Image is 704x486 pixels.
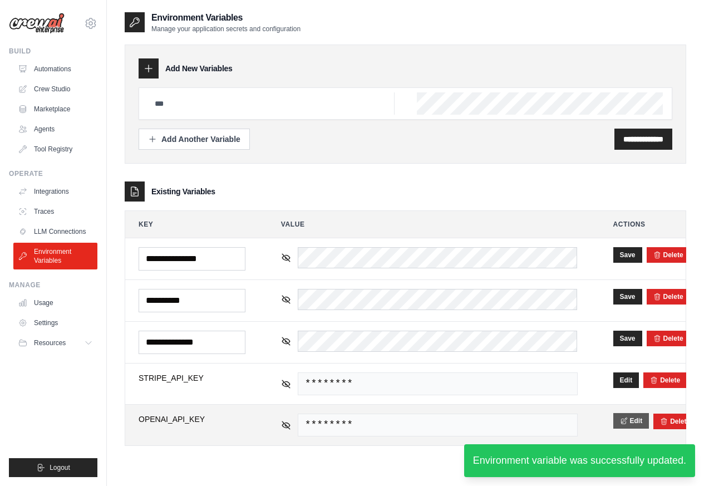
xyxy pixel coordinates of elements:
[613,413,649,429] button: Edit
[650,376,680,385] button: Delete
[151,24,301,33] p: Manage your application secrets and configuration
[613,247,642,263] button: Save
[613,331,642,346] button: Save
[13,203,97,220] a: Traces
[13,140,97,158] a: Tool Registry
[653,334,683,343] button: Delete
[13,294,97,312] a: Usage
[148,134,240,145] div: Add Another Variable
[151,186,215,197] h3: Existing Variables
[13,60,97,78] a: Automations
[653,251,683,259] button: Delete
[13,183,97,200] a: Integrations
[13,80,97,98] a: Crew Studio
[125,211,259,238] th: Key
[613,372,639,388] button: Edit
[34,338,66,347] span: Resources
[13,314,97,332] a: Settings
[9,458,97,477] button: Logout
[653,292,683,301] button: Delete
[50,463,70,472] span: Logout
[151,11,301,24] h2: Environment Variables
[660,417,690,426] button: Delete
[13,100,97,118] a: Marketplace
[139,414,245,425] span: OPENAI_API_KEY
[9,13,65,34] img: Logo
[13,334,97,352] button: Resources
[600,211,686,238] th: Actions
[613,289,642,305] button: Save
[13,223,97,240] a: LLM Connections
[464,444,695,477] div: Environment variable was successfully updated.
[165,63,233,74] h3: Add New Variables
[13,120,97,138] a: Agents
[13,243,97,269] a: Environment Variables
[139,129,250,150] button: Add Another Variable
[268,211,591,238] th: Value
[9,281,97,289] div: Manage
[9,169,97,178] div: Operate
[9,47,97,56] div: Build
[139,372,245,384] span: STRIPE_API_KEY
